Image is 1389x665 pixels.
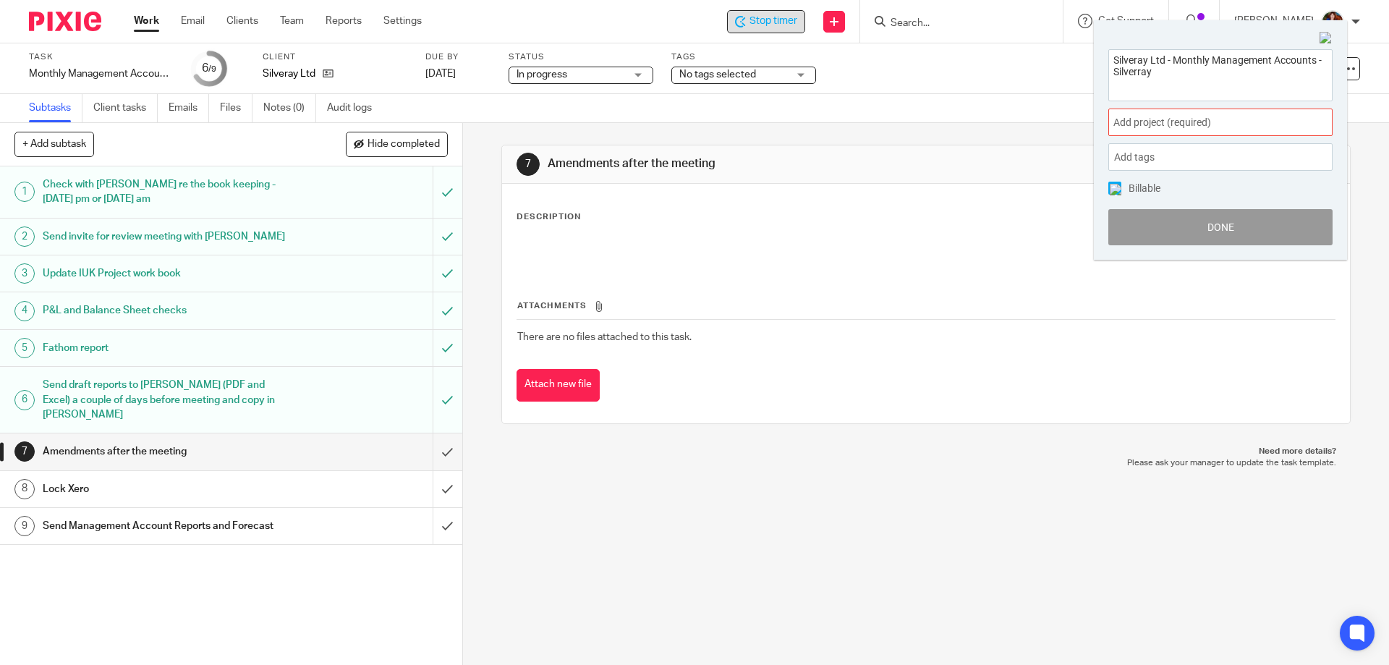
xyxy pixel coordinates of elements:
[1098,16,1154,26] span: Get Support
[889,17,1019,30] input: Search
[14,479,35,499] div: 8
[43,226,293,247] h1: Send invite for review meeting with [PERSON_NAME]
[14,182,35,202] div: 1
[14,516,35,536] div: 9
[517,211,581,223] p: Description
[29,94,82,122] a: Subtasks
[517,369,600,402] button: Attach new file
[43,263,293,284] h1: Update IUK Project work book
[202,60,216,77] div: 6
[509,51,653,63] label: Status
[368,139,440,151] span: Hide completed
[749,14,797,29] span: Stop timer
[1110,184,1121,195] img: checked.png
[516,446,1335,457] p: Need more details?
[1113,115,1296,130] span: Add project (required)
[263,94,316,122] a: Notes (0)
[29,67,174,81] div: Monthly Management Accounts - Silverray
[29,51,174,63] label: Task
[346,132,448,156] button: Hide completed
[516,457,1335,469] p: Please ask your manager to update the task template.
[43,374,293,425] h1: Send draft reports to [PERSON_NAME] (PDF and Excel) a couple of days before meeting and copy in [...
[226,14,258,28] a: Clients
[43,478,293,500] h1: Lock Xero
[169,94,209,122] a: Emails
[1234,14,1314,28] p: [PERSON_NAME]
[14,226,35,247] div: 2
[263,67,315,81] p: Silveray Ltd
[517,332,692,342] span: There are no files attached to this task.
[548,156,957,171] h1: Amendments after the meeting
[263,51,407,63] label: Client
[14,390,35,410] div: 6
[327,94,383,122] a: Audit logs
[383,14,422,28] a: Settings
[43,441,293,462] h1: Amendments after the meeting
[14,338,35,358] div: 5
[517,153,540,176] div: 7
[671,51,816,63] label: Tags
[1129,183,1160,193] span: Billable
[1109,50,1332,97] textarea: Silveray Ltd - Monthly Management Accounts - Silverray
[93,94,158,122] a: Client tasks
[517,69,567,80] span: In progress
[43,174,293,211] h1: Check with [PERSON_NAME] re the book keeping - [DATE] pm or [DATE] am
[134,14,159,28] a: Work
[43,300,293,321] h1: P&L and Balance Sheet checks
[181,14,205,28] a: Email
[208,65,216,73] small: /9
[1108,209,1333,245] button: Done
[14,301,35,321] div: 4
[425,51,490,63] label: Due by
[1114,146,1162,169] span: Add tags
[14,263,35,284] div: 3
[517,302,587,310] span: Attachments
[425,69,456,79] span: [DATE]
[280,14,304,28] a: Team
[220,94,252,122] a: Files
[29,12,101,31] img: Pixie
[14,441,35,462] div: 7
[1321,10,1344,33] img: Nicole.jpeg
[43,337,293,359] h1: Fathom report
[14,132,94,156] button: + Add subtask
[679,69,756,80] span: No tags selected
[326,14,362,28] a: Reports
[43,515,293,537] h1: Send Management Account Reports and Forecast
[1320,32,1333,45] img: Close
[727,10,805,33] div: Silveray Ltd - Monthly Management Accounts - Silverray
